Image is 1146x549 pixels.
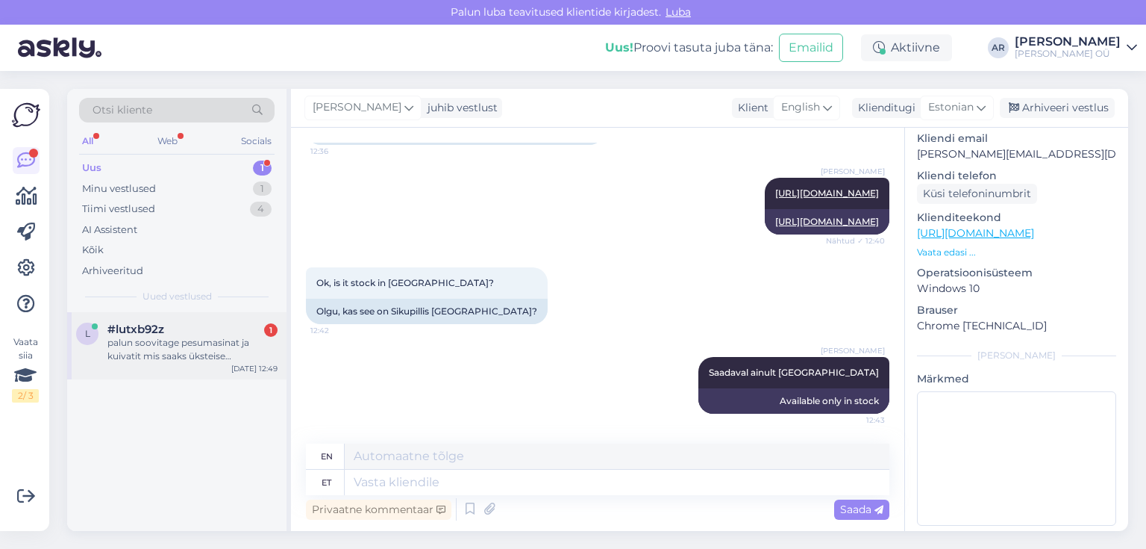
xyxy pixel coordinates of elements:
[821,166,885,177] span: [PERSON_NAME]
[917,349,1116,362] div: [PERSON_NAME]
[821,345,885,356] span: [PERSON_NAME]
[775,216,879,227] a: [URL][DOMAIN_NAME]
[840,503,883,516] span: Saada
[306,299,548,324] div: Olgu, kas see on Sikupillis [GEOGRAPHIC_DATA]?
[107,336,278,363] div: palun soovitage pesumasinat ja kuivatit mis saaks üksteise [PERSON_NAME] laduda
[917,246,1116,259] p: Vaata edasi ...
[917,146,1116,162] p: [PERSON_NAME][EMAIL_ADDRESS][DOMAIN_NAME]
[321,444,333,469] div: en
[322,470,331,495] div: et
[732,100,768,116] div: Klient
[917,210,1116,226] p: Klienditeekond
[1015,36,1137,60] a: [PERSON_NAME][PERSON_NAME] OÜ
[928,99,974,116] span: Estonian
[917,281,1116,297] p: Windows 10
[917,371,1116,387] p: Märkmed
[988,37,1009,58] div: AR
[605,39,773,57] div: Proovi tasuta juba täna:
[661,5,695,19] span: Luba
[917,131,1116,146] p: Kliendi email
[917,168,1116,184] p: Kliendi telefon
[605,40,633,55] b: Uus!
[107,323,164,336] span: #lutxb92z
[852,100,915,116] div: Klienditugi
[253,182,272,196] div: 1
[79,131,96,151] div: All
[12,335,39,403] div: Vaata siia
[781,99,820,116] span: English
[1015,48,1121,60] div: [PERSON_NAME] OÜ
[310,325,366,336] span: 12:42
[82,202,155,217] div: Tiimi vestlused
[154,131,181,151] div: Web
[12,389,39,403] div: 2 / 3
[779,34,843,62] button: Emailid
[12,101,40,129] img: Askly Logo
[250,202,272,217] div: 4
[1000,98,1115,118] div: Arhiveeri vestlus
[143,290,212,303] span: Uued vestlused
[861,34,952,61] div: Aktiivne
[698,388,889,414] div: Available only in stock
[917,226,1034,240] a: [URL][DOMAIN_NAME]
[709,367,879,378] span: Saadaval ainult [GEOGRAPHIC_DATA]
[82,223,137,238] div: AI Assistent
[1015,36,1121,48] div: [PERSON_NAME]
[775,187,879,199] a: [URL][DOMAIN_NAME]
[82,161,101,176] div: Uus
[313,99,401,116] span: [PERSON_NAME]
[93,102,152,118] span: Otsi kliente
[306,500,451,520] div: Privaatne kommentaar
[917,318,1116,334] p: Chrome [TECHNICAL_ID]
[829,415,885,426] span: 12:43
[826,235,885,246] span: Nähtud ✓ 12:40
[82,264,143,279] div: Arhiveeritud
[316,277,494,288] span: Ok, is it stock in [GEOGRAPHIC_DATA]?
[917,265,1116,281] p: Operatsioonisüsteem
[253,161,272,176] div: 1
[82,182,156,196] div: Minu vestlused
[917,303,1116,318] p: Brauser
[85,328,90,339] span: l
[422,100,498,116] div: juhib vestlust
[264,323,278,337] div: 1
[82,243,104,258] div: Kõik
[310,146,366,157] span: 12:36
[231,363,278,374] div: [DATE] 12:49
[238,131,275,151] div: Socials
[917,184,1037,204] div: Küsi telefoninumbrit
